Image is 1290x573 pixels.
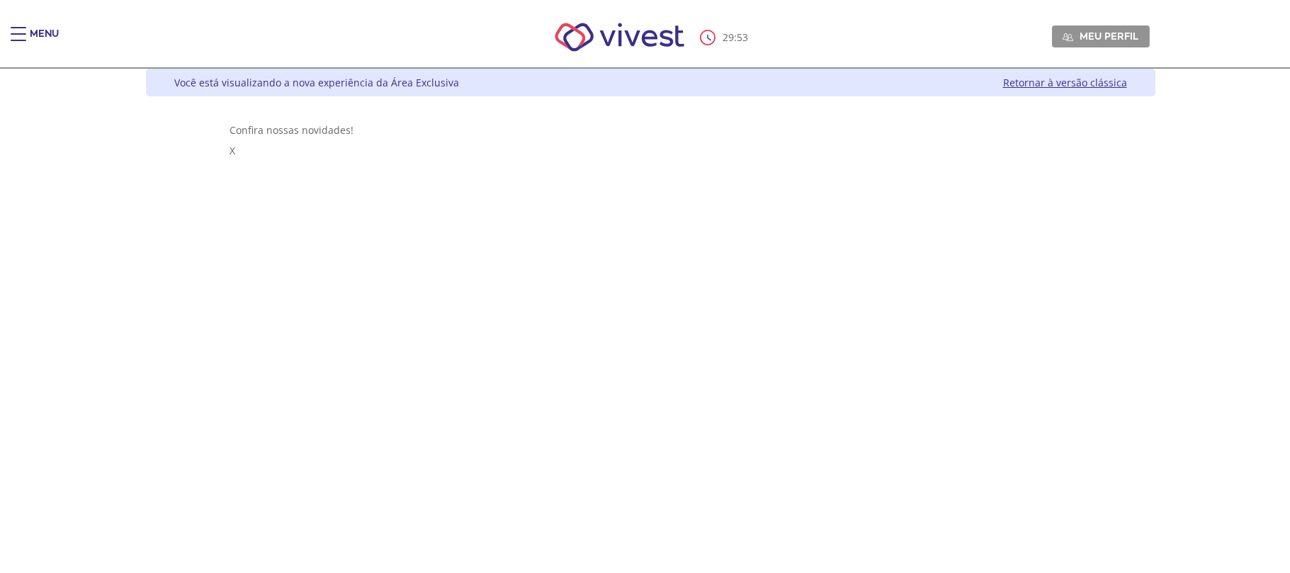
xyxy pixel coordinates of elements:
span: Meu perfil [1080,30,1138,42]
div: Menu [30,27,59,55]
div: Confira nossas novidades! [230,123,1071,137]
img: Meu perfil [1063,32,1073,42]
img: Vivest [539,7,700,67]
a: Retornar à versão clássica [1003,76,1127,89]
div: : [700,30,751,45]
span: 53 [737,30,748,44]
span: X [230,144,235,157]
a: Meu perfil [1052,25,1150,47]
span: 29 [723,30,734,44]
div: Você está visualizando a nova experiência da Área Exclusiva [174,76,459,89]
div: Vivest [135,69,1155,573]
